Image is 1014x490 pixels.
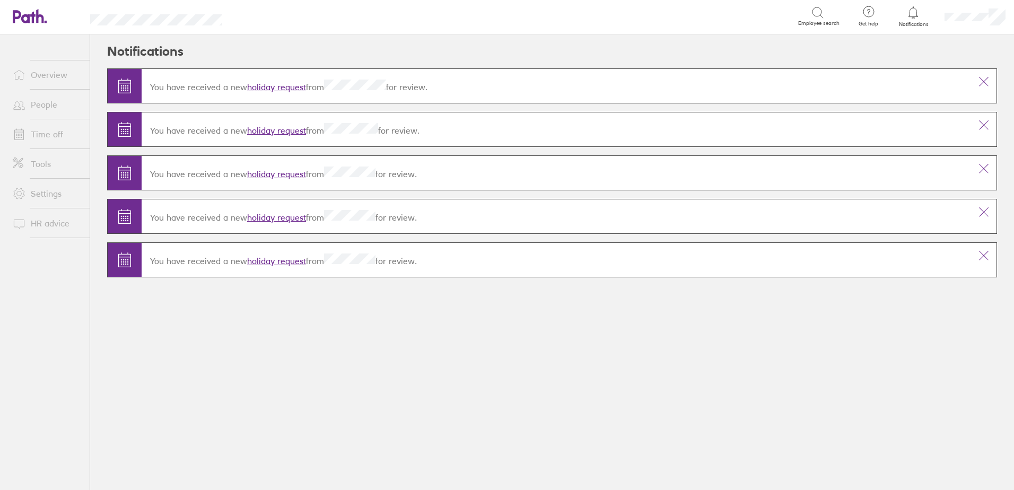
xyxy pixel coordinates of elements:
[4,153,90,174] a: Tools
[247,212,306,223] a: holiday request
[107,34,183,68] h2: Notifications
[150,80,963,92] p: You have received a new from for review.
[150,253,963,266] p: You have received a new from for review.
[4,94,90,115] a: People
[247,82,306,92] a: holiday request
[896,21,931,28] span: Notifications
[4,124,90,145] a: Time off
[150,123,963,136] p: You have received a new from for review.
[150,210,963,223] p: You have received a new from for review.
[251,11,278,21] div: Search
[4,183,90,204] a: Settings
[798,20,840,27] span: Employee search
[247,169,306,179] a: holiday request
[4,213,90,234] a: HR advice
[851,21,886,27] span: Get help
[247,125,306,136] a: holiday request
[150,167,963,179] p: You have received a new from for review.
[247,256,306,266] a: holiday request
[896,5,931,28] a: Notifications
[4,64,90,85] a: Overview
